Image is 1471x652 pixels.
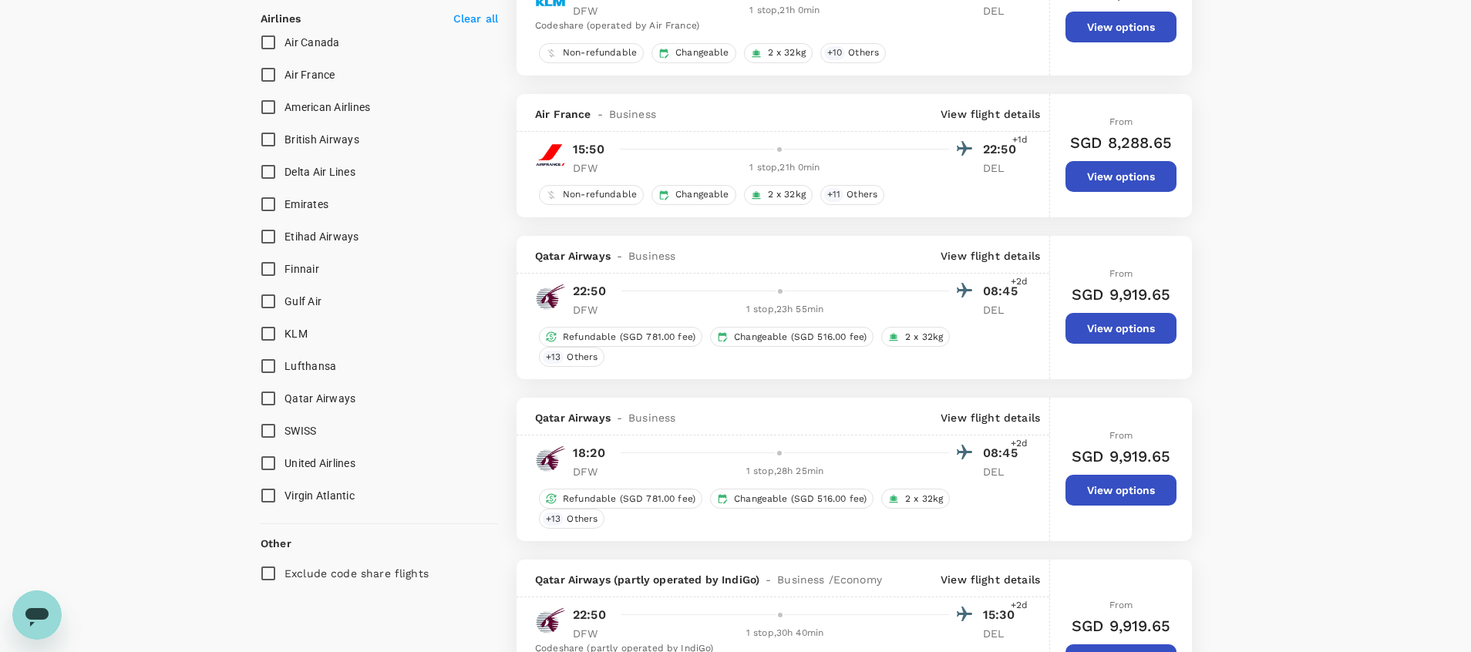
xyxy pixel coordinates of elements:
span: + 11 [824,188,843,201]
img: QR [535,605,566,636]
p: View flight details [941,248,1040,264]
span: Others [560,351,604,364]
span: Business [628,410,675,425]
span: Changeable [669,46,735,59]
p: DEL [983,160,1022,176]
button: View options [1065,475,1176,506]
span: 2 x 32kg [899,331,949,344]
p: DEL [983,464,1022,479]
div: Codeshare (operated by Air France) [535,18,1022,34]
p: 22:50 [573,282,606,301]
p: View flight details [941,410,1040,425]
span: + 13 [543,351,564,364]
p: Other [261,536,291,551]
img: QR [535,443,566,474]
span: Refundable (SGD 781.00 fee) [557,492,702,506]
span: Qatar Airways [284,392,355,405]
span: Others [840,188,884,201]
span: United Airlines [284,457,355,469]
span: Non-refundable [557,188,643,201]
span: Qatar Airways (partly operated by IndiGo) [535,572,759,587]
iframe: Button to launch messaging window [12,590,62,640]
div: Non-refundable [539,43,644,63]
div: Non-refundable [539,185,644,205]
span: Changeable [669,188,735,201]
span: - [591,106,609,122]
div: 1 stop , 30h 40min [621,626,949,641]
p: Exclude code share flights [284,566,429,581]
p: DEL [983,3,1022,18]
span: Changeable (SGD 516.00 fee) [728,331,873,344]
span: Economy [833,572,882,587]
img: AF [535,139,566,170]
span: From [1109,600,1133,610]
span: Finnair [284,263,319,275]
img: QR [535,281,566,312]
p: DFW [573,464,611,479]
p: DEL [983,302,1022,318]
span: Business [609,106,656,122]
div: Refundable (SGD 781.00 fee) [539,327,702,347]
p: DFW [573,626,611,641]
p: DEL [983,626,1022,641]
p: DFW [573,3,611,18]
p: 15:30 [983,606,1022,624]
div: +13Others [539,509,604,529]
strong: Airlines [261,12,301,25]
span: British Airways [284,133,359,146]
p: 22:50 [983,140,1022,159]
div: Refundable (SGD 781.00 fee) [539,489,702,509]
div: +13Others [539,347,604,367]
h6: SGD 8,288.65 [1070,130,1172,155]
div: Changeable [651,185,736,205]
span: Etihad Airways [284,230,359,243]
h6: SGD 9,919.65 [1072,613,1170,638]
div: Changeable [651,43,736,63]
div: Changeable (SGD 516.00 fee) [710,489,874,509]
span: Virgin Atlantic [284,489,355,502]
h6: SGD 9,919.65 [1072,444,1170,469]
span: Others [842,46,885,59]
span: Qatar Airways [535,410,611,425]
div: 1 stop , 21h 0min [621,3,949,18]
span: Air France [535,106,591,122]
div: 1 stop , 21h 0min [621,160,949,176]
span: American Airlines [284,101,370,113]
p: 22:50 [573,606,606,624]
span: Emirates [284,198,328,210]
button: View options [1065,12,1176,42]
span: Delta Air Lines [284,166,355,178]
span: + 13 [543,513,564,526]
span: Business / [777,572,833,587]
p: Clear all [453,11,498,26]
span: Non-refundable [557,46,643,59]
div: 2 x 32kg [881,327,950,347]
span: KLM [284,328,308,340]
p: 08:45 [983,282,1022,301]
span: 2 x 32kg [762,46,812,59]
div: +10Others [820,43,886,63]
div: +11Others [820,185,884,205]
span: From [1109,430,1133,441]
span: Gulf Air [284,295,321,308]
span: - [759,572,777,587]
span: Qatar Airways [535,248,611,264]
p: DFW [573,160,611,176]
span: +1d [1012,133,1028,148]
div: 2 x 32kg [881,489,950,509]
button: View options [1065,313,1176,344]
p: 15:50 [573,140,604,159]
span: Others [560,513,604,526]
span: 2 x 32kg [762,188,812,201]
p: View flight details [941,572,1040,587]
span: +2d [1011,598,1028,613]
p: 18:20 [573,444,605,462]
div: Changeable (SGD 516.00 fee) [710,327,874,347]
button: View options [1065,161,1176,192]
div: 2 x 32kg [744,43,813,63]
h6: SGD 9,919.65 [1072,282,1170,307]
span: - [611,410,628,425]
span: + 10 [824,46,845,59]
span: Business [628,248,675,264]
span: Lufthansa [284,360,336,372]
